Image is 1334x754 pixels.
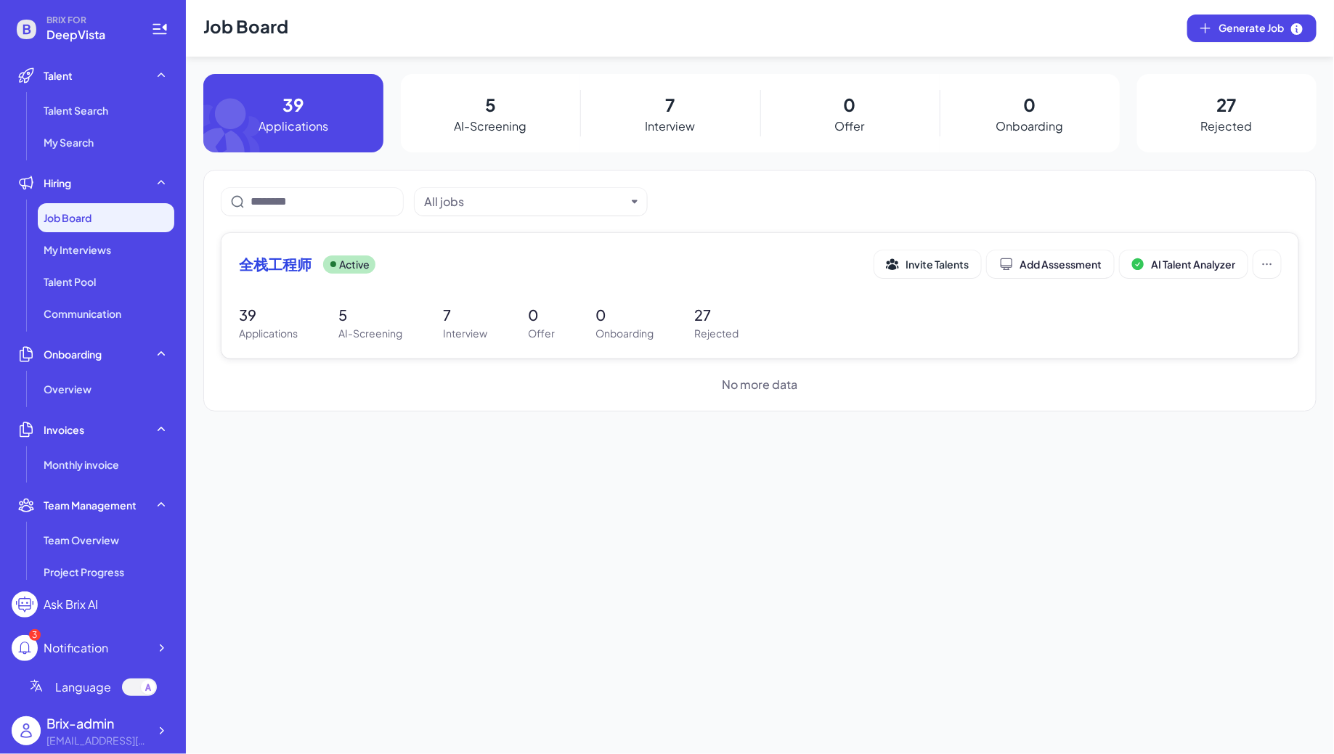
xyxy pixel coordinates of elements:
div: All jobs [424,193,464,210]
p: 0 [844,91,856,118]
p: AI-Screening [338,326,402,341]
span: Generate Job [1219,20,1304,36]
button: Generate Job [1187,15,1317,42]
p: 5 [338,304,402,326]
span: My Interviews [44,242,111,257]
p: Applications [259,118,328,135]
p: 5 [485,91,496,118]
p: Rejected [694,326,739,341]
span: Invoices [44,422,84,437]
p: Active [339,257,370,272]
span: Talent Pool [44,274,96,289]
div: flora@joinbrix.com [46,733,148,748]
span: Monthly invoice [44,457,119,472]
p: Offer [835,118,865,135]
p: 27 [1217,91,1237,118]
button: All jobs [424,193,626,210]
p: 39 [282,91,304,118]
span: DeepVista [46,26,134,44]
p: Rejected [1201,118,1253,135]
div: Brix-admin [46,713,148,733]
p: AI-Screening [454,118,526,135]
p: 27 [694,304,739,326]
div: Add Assessment [999,257,1102,271]
p: Onboarding [996,118,1063,135]
span: No more data [723,376,798,393]
span: My Search [44,135,94,149]
div: Ask Brix AI [44,596,98,613]
span: AI Talent Analyzer [1151,258,1235,271]
span: Team Management [44,498,137,512]
span: Communication [44,306,121,321]
button: AI Talent Analyzer [1120,250,1248,278]
span: Project Progress [44,565,124,579]
p: Offer [528,326,555,341]
p: 7 [665,91,675,118]
span: Onboarding [44,347,102,361]
p: Interview [645,118,695,135]
div: Notification [44,639,108,657]
p: Applications [239,326,298,341]
img: user_logo.png [12,716,41,745]
span: Language [55,679,111,696]
p: 0 [595,304,654,326]
p: 39 [239,304,298,326]
div: 3 [29,629,41,641]
p: Interview [443,326,487,341]
span: Talent Search [44,103,108,118]
span: 全栈工程师 [239,254,312,274]
span: Overview [44,382,91,396]
span: Team Overview [44,533,119,547]
span: Invite Talents [906,258,969,271]
span: Talent [44,68,73,83]
span: Job Board [44,210,91,225]
button: Add Assessment [987,250,1114,278]
span: BRIX FOR [46,15,134,26]
span: Hiring [44,176,71,190]
p: 0 [528,304,555,326]
p: 7 [443,304,487,326]
p: Onboarding [595,326,654,341]
button: Invite Talents [874,250,981,278]
p: 0 [1023,91,1036,118]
